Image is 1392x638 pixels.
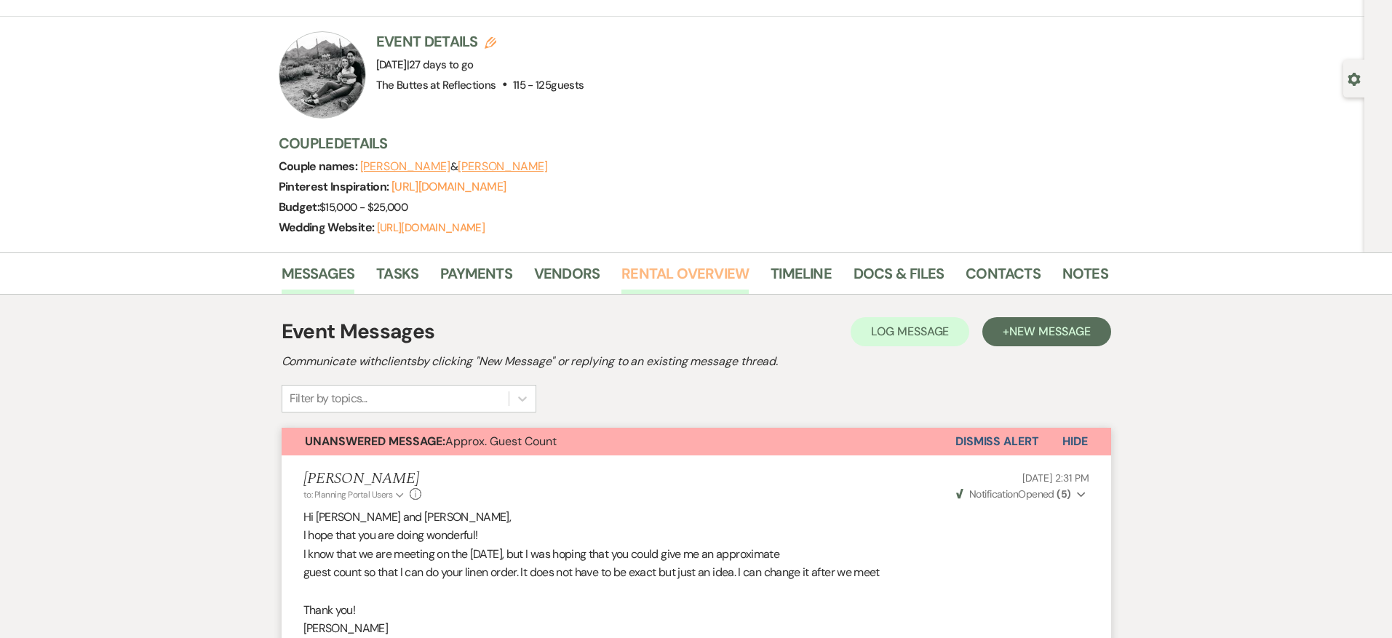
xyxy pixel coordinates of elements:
[1348,71,1361,85] button: Open lead details
[1039,428,1111,455] button: Hide
[440,262,512,294] a: Payments
[303,470,422,488] h5: [PERSON_NAME]
[955,428,1039,455] button: Dismiss Alert
[279,133,1094,153] h3: Couple Details
[377,220,485,235] a: [URL][DOMAIN_NAME]
[279,220,377,235] span: Wedding Website:
[282,353,1111,370] h2: Communicate with clients by clicking "New Message" or replying to an existing message thread.
[303,489,393,501] span: to: Planning Portal Users
[854,262,944,294] a: Docs & Files
[851,317,969,346] button: Log Message
[1062,434,1088,449] span: Hide
[871,324,949,339] span: Log Message
[279,179,391,194] span: Pinterest Inspiration:
[303,545,1089,564] p: I know that we are meeting on the [DATE], but I was hoping that you could give me an approximate
[290,390,367,407] div: Filter by topics...
[303,508,1089,527] p: Hi [PERSON_NAME] and [PERSON_NAME],
[282,316,435,347] h1: Event Messages
[303,563,1089,582] p: guest count so that I can do your linen order. It does not have to be exact but just an idea. I c...
[376,31,584,52] h3: Event Details
[771,262,832,294] a: Timeline
[282,428,955,455] button: Unanswered Message:Approx. Guest Count
[1022,471,1089,485] span: [DATE] 2:31 PM
[1009,324,1090,339] span: New Message
[303,526,1089,545] p: I hope that you are doing wonderful!
[954,487,1089,502] button: NotificationOpened (5)
[1057,487,1070,501] strong: ( 5 )
[513,78,584,92] span: 115 - 125 guests
[303,601,1089,620] p: Thank you!
[279,199,320,215] span: Budget:
[279,159,360,174] span: Couple names:
[391,179,506,194] a: [URL][DOMAIN_NAME]
[407,57,474,72] span: |
[1062,262,1108,294] a: Notes
[360,161,450,172] button: [PERSON_NAME]
[303,619,1089,638] p: [PERSON_NAME]
[305,434,557,449] span: Approx. Guest Count
[376,78,496,92] span: The Buttes at Reflections
[534,262,600,294] a: Vendors
[458,161,548,172] button: [PERSON_NAME]
[360,159,548,174] span: &
[376,57,474,72] span: [DATE]
[409,57,474,72] span: 27 days to go
[966,262,1041,294] a: Contacts
[969,487,1018,501] span: Notification
[282,262,355,294] a: Messages
[621,262,749,294] a: Rental Overview
[982,317,1110,346] button: +New Message
[956,487,1071,501] span: Opened
[305,434,445,449] strong: Unanswered Message:
[376,262,418,294] a: Tasks
[303,488,407,501] button: to: Planning Portal Users
[319,200,407,215] span: $15,000 - $25,000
